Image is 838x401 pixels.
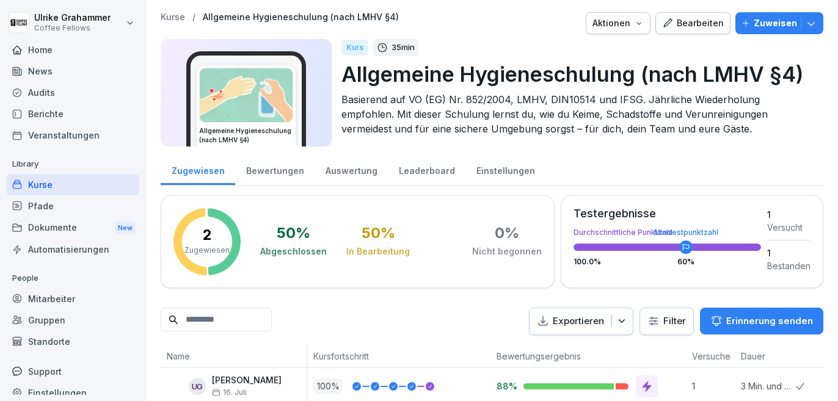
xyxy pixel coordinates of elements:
a: Pfade [6,195,139,217]
div: Filter [647,315,686,327]
p: Allgemeine Hygieneschulung (nach LMHV §4) [341,59,814,90]
button: Erinnerung senden [700,308,823,334]
p: Basierend auf VO (EG) Nr. 852/2004, LMHV, DIN10514 und IFSG. Jährliche Wiederholung empfohlen. Mi... [341,92,814,136]
a: Einstellungen [465,154,545,185]
button: Filter [640,308,693,334]
button: Bearbeiten [655,12,731,34]
a: DokumenteNew [6,217,139,239]
div: Bearbeiten [662,16,724,30]
div: Versucht [767,221,811,234]
p: 88% [497,380,514,392]
div: 100.0 % [574,258,761,266]
p: Versuche [692,350,729,363]
a: Berichte [6,103,139,125]
div: UG [189,378,206,395]
div: Dokumente [6,217,139,239]
a: Kurse [161,12,185,23]
div: Abgeschlossen [260,245,327,258]
div: 50 % [362,226,395,240]
a: Standorte [6,331,139,352]
p: Coffee Fellows [34,24,111,32]
p: Name [167,350,301,363]
p: 1 [692,380,735,392]
a: Leaderboard [388,154,465,185]
div: Nicht begonnen [472,245,542,258]
a: News [6,60,139,82]
p: Kursfortschritt [313,350,484,363]
div: Testergebnisse [574,208,761,219]
button: Exportieren [529,308,633,335]
p: 100 % [313,378,343,394]
span: 16. Juli [212,388,247,397]
p: Dauer [741,350,790,363]
div: 1 [767,208,811,221]
h3: Allgemeine Hygieneschulung (nach LMHV §4) [199,126,293,145]
p: Bewertungsergebnis [497,350,680,363]
a: Bewertungen [235,154,315,185]
p: Exportieren [553,314,604,328]
p: Library [6,154,139,174]
img: gxsnf7ygjsfsmxd96jxi4ufn.png [200,68,293,122]
p: / [192,12,195,23]
a: Kurse [6,174,139,195]
a: Gruppen [6,309,139,331]
p: Erinnerung senden [726,314,813,328]
p: 35 min [392,42,415,54]
div: New [115,221,136,235]
div: Mindestpunktzahl [654,229,718,236]
div: Bestanden [767,259,811,272]
div: 1 [767,247,811,259]
div: 0 % [495,226,519,240]
a: Mitarbeiter [6,288,139,309]
div: Aktionen [592,16,644,30]
div: 60 % [677,258,694,266]
p: Ulrike Grahammer [34,13,111,23]
button: Aktionen [586,12,650,34]
div: 50 % [277,226,310,240]
div: Support [6,361,139,382]
a: Zugewiesen [161,154,235,185]
a: Automatisierungen [6,239,139,260]
p: Zuweisen [754,16,797,30]
a: Audits [6,82,139,103]
a: Auswertung [315,154,388,185]
a: Veranstaltungen [6,125,139,146]
p: People [6,269,139,288]
p: Zugewiesen [184,245,230,256]
p: 2 [203,228,212,242]
p: [PERSON_NAME] [212,375,282,386]
a: Home [6,39,139,60]
div: Kurs [341,40,368,56]
div: Durchschnittliche Punktzahl [574,229,761,236]
div: In Bearbeitung [346,245,410,258]
a: Allgemeine Hygieneschulung (nach LMHV §4) [203,12,399,23]
button: Zuweisen [735,12,823,34]
p: 3 Min. und 44 Sek. [741,380,796,392]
